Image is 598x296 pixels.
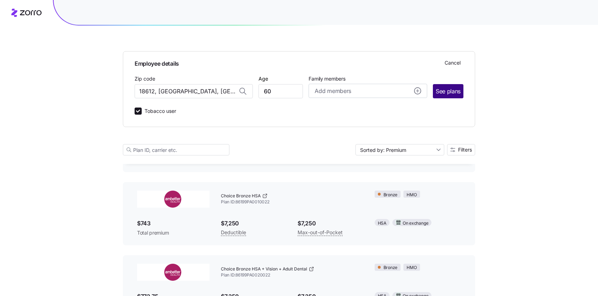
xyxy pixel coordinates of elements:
[137,219,210,228] span: $743
[135,84,253,98] input: Zip code
[259,84,303,98] input: Age
[403,220,428,227] span: On exchange
[378,220,386,227] span: HSA
[137,191,210,208] img: Ambetter
[384,264,398,271] span: Bronze
[137,229,210,236] span: Total premium
[221,219,286,228] span: $7,250
[436,87,461,96] span: See plans
[414,87,421,94] svg: add icon
[458,147,472,152] span: Filters
[221,193,261,199] span: Choice Bronze HSA
[298,228,343,237] span: Max-out-of-Pocket
[221,228,246,237] span: Deductible
[135,75,155,83] label: Zip code
[407,192,417,198] span: HMO
[259,75,268,83] label: Age
[433,84,463,98] button: See plans
[355,144,444,155] input: Sort by
[123,144,229,155] input: Plan ID, carrier etc.
[407,264,417,271] span: HMO
[384,192,398,198] span: Bronze
[309,84,427,98] button: Add membersadd icon
[309,75,427,82] span: Family members
[221,199,363,205] span: Plan ID: 86199PA0010022
[135,57,179,68] span: Employee details
[447,144,475,155] button: Filters
[221,272,363,278] span: Plan ID: 86199PA0020022
[298,219,363,228] span: $7,250
[445,59,461,66] span: Cancel
[315,87,351,95] span: Add members
[221,266,307,272] span: Choice Bronze HSA + Vision + Adult Dental
[442,57,463,68] button: Cancel
[137,264,210,281] img: Ambetter
[142,107,176,115] label: Tobacco user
